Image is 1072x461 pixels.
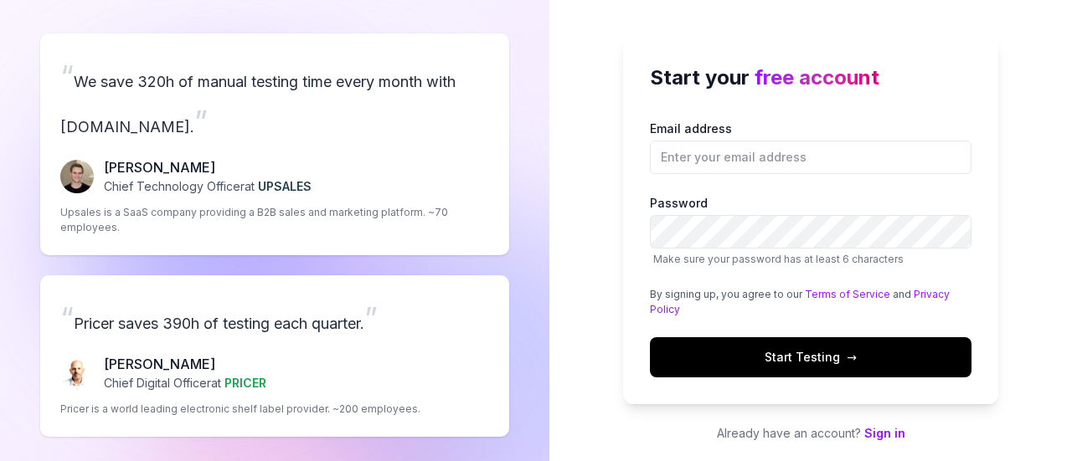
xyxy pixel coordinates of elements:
a: Sign in [864,426,905,440]
span: free account [755,65,879,90]
a: Terms of Service [805,288,890,300]
label: Password [650,194,971,267]
p: Already have an account? [623,424,998,442]
input: Email address [650,141,971,174]
p: Chief Digital Officer at [104,374,266,392]
p: Pricer saves 390h of testing each quarter. [60,295,489,341]
p: Pricer is a world leading electronic shelf label provider. ~200 employees. [60,402,420,417]
button: Start Testing→ [650,337,971,377]
span: → [847,348,857,366]
a: Privacy Policy [650,288,950,315]
span: ” [194,103,208,140]
span: ” [364,300,378,336]
span: Start Testing [765,348,857,366]
input: PasswordMake sure your password has at least 6 characters [650,215,971,248]
span: “ [60,300,74,336]
a: “Pricer saves 390h of testing each quarter.”Chris Chalkitis[PERSON_NAME]Chief Digital Officerat P... [40,275,509,437]
p: Chief Technology Officer at [104,177,312,195]
div: By signing up, you agree to our and [650,287,971,317]
h2: Start your [650,63,971,93]
p: [PERSON_NAME] [104,354,266,374]
img: Fredrik Seidl [60,160,94,193]
p: Upsales is a SaaS company providing a B2B sales and marketing platform. ~70 employees. [60,205,489,235]
span: Make sure your password has at least 6 characters [653,253,904,265]
span: UPSALES [258,179,312,193]
span: PRICER [224,376,266,390]
p: We save 320h of manual testing time every month with [DOMAIN_NAME]. [60,54,489,144]
span: “ [60,58,74,95]
img: Chris Chalkitis [60,356,94,390]
p: [PERSON_NAME] [104,157,312,177]
a: “We save 320h of manual testing time every month with [DOMAIN_NAME].”Fredrik Seidl[PERSON_NAME]Ch... [40,33,509,255]
label: Email address [650,120,971,174]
